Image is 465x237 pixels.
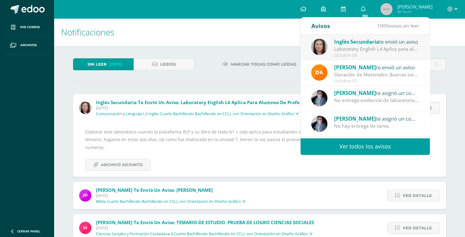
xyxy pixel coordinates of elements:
[96,225,314,231] span: [DATE]
[334,64,376,71] span: [PERSON_NAME]
[96,199,246,204] p: Biblia Cuarto Bachillerato Bachillerato en CCLL con Orientación en Diseño Gráfico 'A'
[334,89,376,97] span: [PERSON_NAME]
[96,232,313,236] p: Ciencias Sociales y Formación Ciudadana 4 Cuarto Bachillerato Bachillerato en CCLL con Orientació...
[311,116,327,132] img: 702136d6d401d1cd4ce1c6f6778c2e49.png
[20,43,37,48] span: Archivos
[334,115,419,122] div: te asignó un comentario en 'GA4.1' para 'Lengua y Literatura 4'
[134,58,194,70] a: Leídos
[334,38,379,45] span: Inglés Secundaria
[334,97,419,104] div: No entregó evidencia de laboratorio de retroalimentación
[334,89,419,97] div: te asignó un comentario en 'Prueba de proceso' para 'Lengua y Literatura 4'
[5,18,49,36] a: Mis cursos
[96,193,246,198] span: [DATE]
[377,22,388,29] span: 1009
[96,219,314,225] span: [PERSON_NAME] te envió un aviso: TEMARIO DE ESTUDIO. PRUEBA DE LOGRO CIENCIAS SOCIALES
[334,122,419,129] div: No hay entrega de tarea
[96,105,337,111] span: [DATE]
[311,90,327,106] img: 702136d6d401d1cd4ce1c6f6778c2e49.png
[380,3,393,15] img: 45x45
[334,38,419,46] div: te envió un aviso
[403,102,432,114] span: Ver detalle
[85,159,151,171] a: Archivo Adjunto
[96,99,337,105] span: Inglés Secundaria te envió un aviso: Laboratory English L4 Aplica para alumnos de profe [PERSON_N...
[79,189,91,202] img: 6614adf7432e56e5c9e182f11abb21f1.png
[334,71,419,78] div: Donación de Materiales: Buenas tardes estimados padres de familia, por este medio les envío un co...
[109,59,122,70] span: (1009)
[96,111,299,116] p: Comunicación y Lenguaje L3 Inglés Cuarto Bachillerato Bachillerato en CCLL con Orientación en Dis...
[397,9,432,14] span: Mi Perfil
[403,190,432,201] span: Ver detalle
[231,59,296,70] span: Marcar todas como leídas
[85,128,434,171] div: Elaborar este laboratorio usando la plataforma RLP y su libro de texto b1 + solo aplica para estu...
[73,58,134,70] a: Sin leer(1009)
[5,36,49,54] a: Archivos
[334,78,419,84] div: Octubre 07
[311,39,327,55] img: 8af0450cf43d44e38c4a1497329761f3.png
[334,46,419,53] div: Laboratory English L4 Aplica para alumnos de profe Rudy : Elaborar este laboratorio usando la pla...
[334,115,376,122] span: [PERSON_NAME]
[87,59,107,70] span: Sin leer
[334,63,419,71] div: te envió un aviso
[101,159,143,170] span: Archivo Adjunto
[20,25,40,30] span: Mis cursos
[215,58,304,70] a: Marcar todas como leídas
[79,222,91,234] img: bd6d0aa147d20350c4821b7c643124fa.png
[397,4,432,10] span: [PERSON_NAME]
[377,22,419,29] span: avisos sin leer
[96,187,213,193] span: [PERSON_NAME] te envió un aviso: [PERSON_NAME]
[160,59,176,70] span: Leídos
[79,102,91,114] img: 8af0450cf43d44e38c4a1497329761f3.png
[311,17,330,34] div: Avisos
[301,138,430,155] a: Ver todos los avisos
[61,26,114,38] span: Notificaciones
[311,64,327,81] img: f9d34ca01e392badc01b6cd8c48cabbd.png
[403,222,432,234] span: Ver detalle
[334,53,419,58] div: Octubre 08
[17,229,40,233] span: Cerrar panel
